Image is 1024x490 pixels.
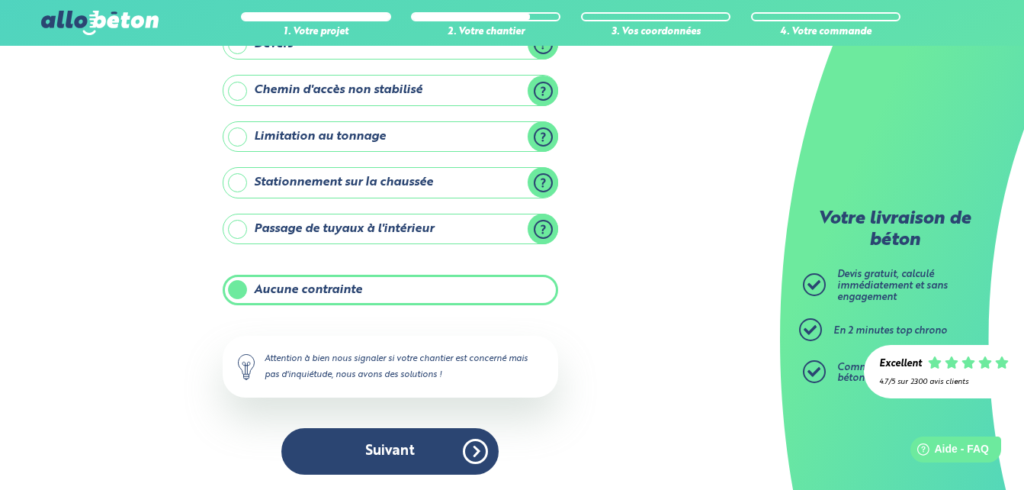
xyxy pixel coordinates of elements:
[837,269,948,301] span: Devis gratuit, calculé immédiatement et sans engagement
[223,275,558,305] label: Aucune contrainte
[807,209,982,251] p: Votre livraison de béton
[223,167,558,198] label: Stationnement sur la chaussée
[879,378,1009,386] div: 4.7/5 sur 2300 avis clients
[837,363,959,384] span: Commandez ensuite votre béton prêt à l'emploi
[223,214,558,244] label: Passage de tuyaux à l'intérieur
[223,121,558,152] label: Limitation au tonnage
[751,27,900,38] div: 4. Votre commande
[411,27,560,38] div: 2. Votre chantier
[888,430,1007,473] iframe: Help widget launcher
[879,359,922,370] div: Excellent
[241,27,390,38] div: 1. Votre projet
[223,75,558,105] label: Chemin d'accès non stabilisé
[41,11,159,35] img: allobéton
[281,428,499,475] button: Suivant
[223,336,558,397] div: Attention à bien nous signaler si votre chantier est concerné mais pas d'inquiétude, nous avons d...
[833,326,947,336] span: En 2 minutes top chrono
[581,27,730,38] div: 3. Vos coordonnées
